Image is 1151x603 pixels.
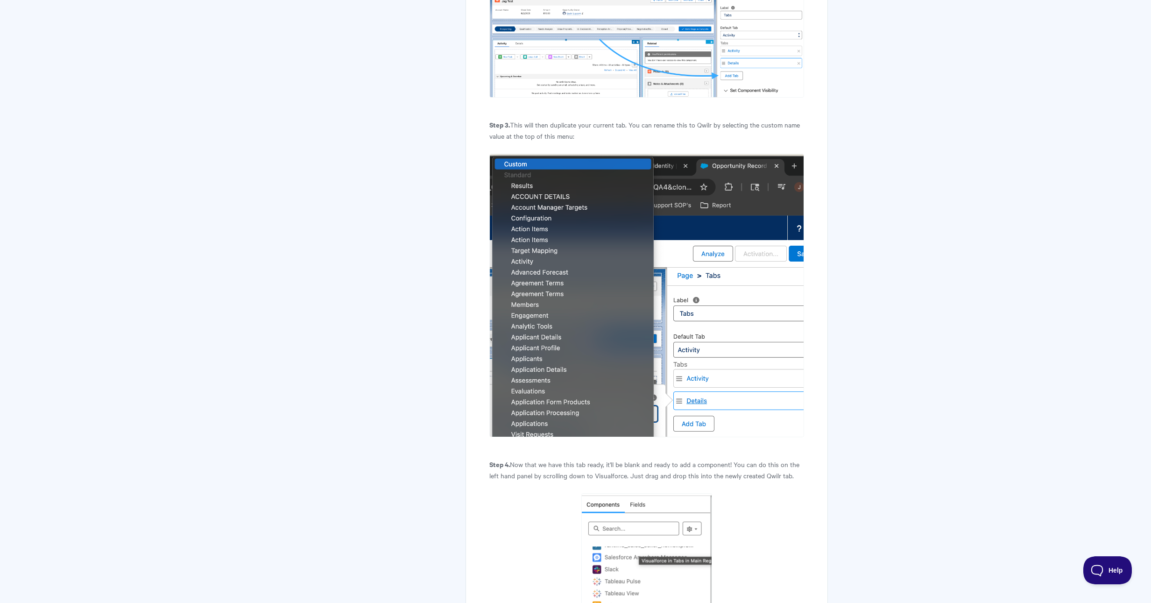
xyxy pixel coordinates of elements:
[489,459,510,469] strong: Step 4.
[489,459,804,481] p: Now that we have this tab ready, it'll be blank and ready to add a component! You can do this on ...
[489,120,510,129] strong: Step 3.
[489,154,804,437] img: file-aS3BRpLcli.png
[489,119,804,142] p: This will then duplicate your current tab. You can rename this to Qwilr by selecting the custom n...
[1083,556,1132,584] iframe: Toggle Customer Support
